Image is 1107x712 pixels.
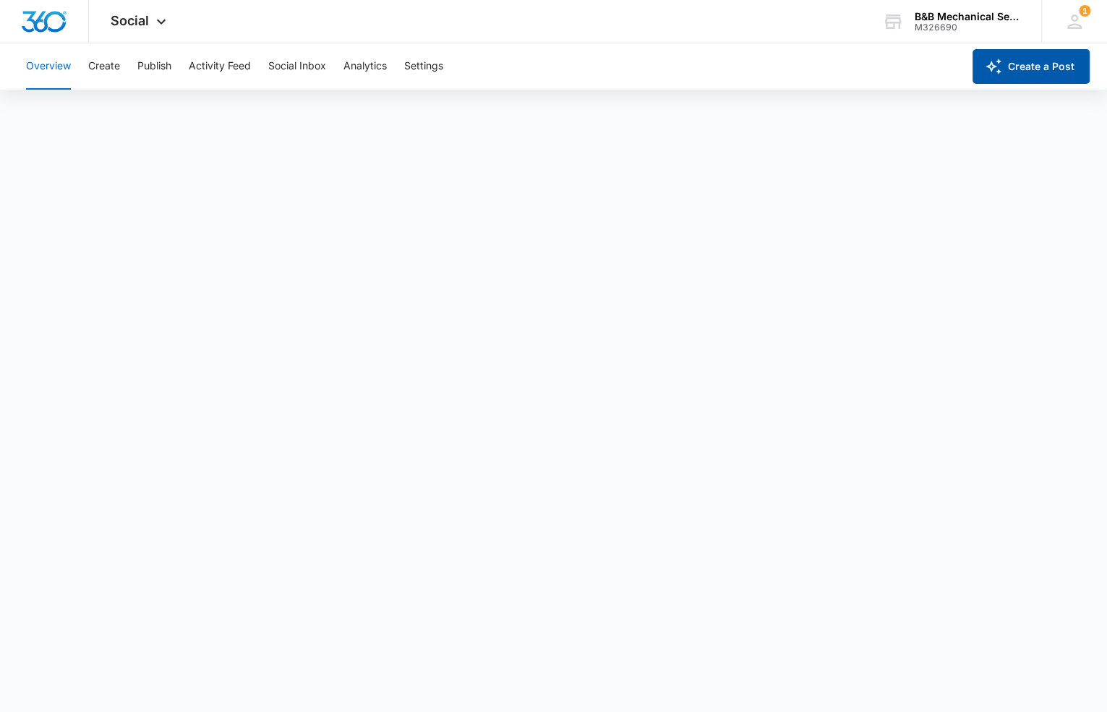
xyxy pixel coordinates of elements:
[1079,5,1090,17] span: 1
[111,13,149,28] span: Social
[88,43,120,90] button: Create
[915,22,1020,33] div: account id
[137,43,171,90] button: Publish
[973,49,1090,84] button: Create a Post
[343,43,387,90] button: Analytics
[404,43,443,90] button: Settings
[26,43,71,90] button: Overview
[915,11,1020,22] div: account name
[268,43,326,90] button: Social Inbox
[1079,5,1090,17] div: notifications count
[189,43,251,90] button: Activity Feed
